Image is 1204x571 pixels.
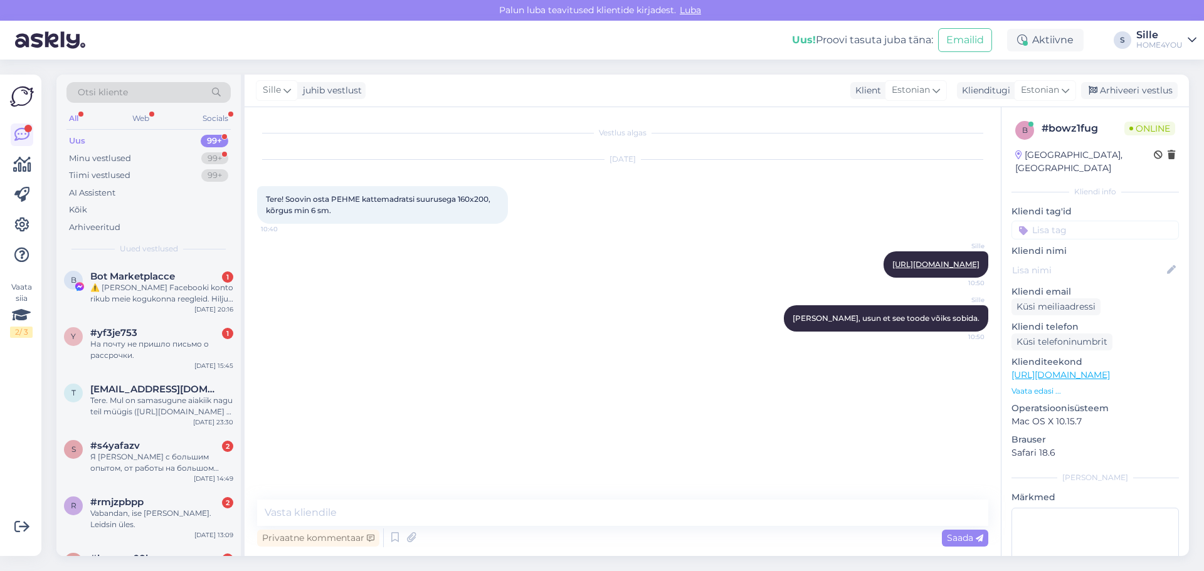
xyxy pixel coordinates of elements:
div: Proovi tasuta juba täna: [792,33,933,48]
div: All [66,110,81,127]
div: [DATE] 23:30 [193,417,233,427]
p: Kliendi nimi [1011,244,1179,258]
p: Kliendi tag'id [1011,205,1179,218]
div: Uus [69,135,85,147]
div: Sille [1136,30,1183,40]
span: 10:40 [261,224,308,234]
span: Online [1124,122,1175,135]
b: Uus! [792,34,816,46]
span: y [71,332,76,341]
div: S [1114,31,1131,49]
div: Arhiveeritud [69,221,120,234]
div: [DATE] 15:45 [194,361,233,370]
p: Märkmed [1011,491,1179,504]
p: Brauser [1011,433,1179,446]
div: Vabandan, ise [PERSON_NAME]. Leidsin üles. [90,508,233,530]
div: Vestlus algas [257,127,988,139]
div: Küsi telefoninumbrit [1011,333,1112,350]
span: Tere! Soovin osta PEHME kattemadratsi suurusega 160x200, kõrgus min 6 sm. [266,194,492,215]
span: #rmjzpbpp [90,496,144,508]
div: Klient [850,84,881,97]
div: 1 [222,553,233,565]
span: Saada [947,532,983,543]
span: B [71,275,77,285]
div: [PERSON_NAME] [1011,472,1179,483]
span: Luba [676,4,705,16]
div: 99+ [201,152,228,165]
span: tambet1@gmail.com [90,384,221,395]
div: juhib vestlust [298,84,362,97]
div: На почту не пришло письмо о рассрочки. [90,338,233,361]
span: t [71,388,76,397]
div: Tiimi vestlused [69,169,130,182]
div: Socials [200,110,231,127]
div: Aktiivne [1007,29,1084,51]
button: Emailid [938,28,992,52]
span: Otsi kliente [78,86,128,99]
div: [DATE] [257,154,988,165]
div: Arhiveeri vestlus [1081,82,1178,99]
div: [DATE] 20:16 [194,305,233,314]
img: Askly Logo [10,85,34,108]
span: 10:50 [937,278,985,288]
input: Lisa nimi [1012,263,1164,277]
div: Klienditugi [957,84,1010,97]
span: Bot Marketplacce [90,271,175,282]
span: Sille [937,241,985,251]
span: Estonian [1021,83,1059,97]
p: Mac OS X 10.15.7 [1011,415,1179,428]
a: [URL][DOMAIN_NAME] [1011,369,1110,380]
div: Minu vestlused [69,152,131,165]
div: [GEOGRAPHIC_DATA], [GEOGRAPHIC_DATA] [1015,149,1154,175]
div: Vaata siia [10,281,33,338]
span: b [1022,125,1028,135]
p: Klienditeekond [1011,355,1179,369]
div: [DATE] 13:09 [194,530,233,540]
div: 1 [222,328,233,339]
span: #s4yafazv [90,440,140,451]
span: Sille [937,295,985,305]
span: r [71,501,77,510]
div: 1 [222,271,233,283]
div: [DATE] 14:49 [194,474,233,483]
div: Tere. Mul on samasugune aiakiik nagu teil müügis ([URL][DOMAIN_NAME] ). [PERSON_NAME] uusi istmek... [90,395,233,417]
span: #yf3je753 [90,327,137,338]
p: Safari 18.6 [1011,446,1179,459]
span: Sille [263,83,281,97]
div: 2 [222,441,233,452]
div: Kõik [69,204,87,216]
div: 99+ [201,169,228,182]
div: Privaatne kommentaar [257,530,379,547]
div: 99+ [201,135,228,147]
input: Lisa tag [1011,221,1179,239]
div: # bowz1fug [1042,121,1124,136]
p: Kliendi email [1011,285,1179,298]
a: SilleHOME4YOU [1136,30,1196,50]
p: Operatsioonisüsteem [1011,402,1179,415]
a: [URL][DOMAIN_NAME] [892,259,980,269]
p: Vaata edasi ... [1011,385,1179,397]
div: AI Assistent [69,187,115,199]
span: #hwgwq98b [90,553,152,564]
div: 2 [222,497,233,508]
span: Uued vestlused [120,243,178,254]
p: Kliendi telefon [1011,320,1179,333]
div: 2 / 3 [10,327,33,338]
span: 10:50 [937,332,985,342]
div: Я [PERSON_NAME] с большим опытом, от работы на большом прозизводстве до собственного ателье [90,451,233,474]
div: Web [130,110,152,127]
span: Estonian [892,83,930,97]
span: s [71,444,76,454]
div: HOME4YOU [1136,40,1183,50]
div: Küsi meiliaadressi [1011,298,1101,315]
span: [PERSON_NAME], usun et see toode võiks sobida. [793,313,980,323]
div: Kliendi info [1011,186,1179,197]
div: ⚠️ [PERSON_NAME] Facebooki konto rikub meie kogukonna reegleid. Hiljuti on meie süsteem saanud ka... [90,282,233,305]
